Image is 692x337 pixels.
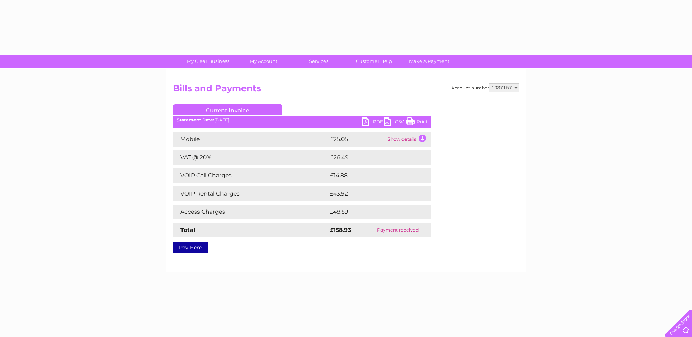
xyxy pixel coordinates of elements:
a: Pay Here [173,242,208,253]
td: Show details [386,132,431,147]
td: Access Charges [173,205,328,219]
td: £14.88 [328,168,416,183]
a: Services [289,55,349,68]
td: VAT @ 20% [173,150,328,165]
td: VOIP Call Charges [173,168,328,183]
a: Current Invoice [173,104,282,115]
td: £26.49 [328,150,417,165]
td: £43.92 [328,186,416,201]
h2: Bills and Payments [173,83,519,97]
a: Customer Help [344,55,404,68]
a: CSV [384,117,406,128]
td: Payment received [364,223,431,237]
td: VOIP Rental Charges [173,186,328,201]
a: My Account [233,55,293,68]
a: PDF [362,117,384,128]
strong: £158.93 [330,226,351,233]
td: Mobile [173,132,328,147]
div: [DATE] [173,117,431,123]
a: My Clear Business [178,55,238,68]
td: £25.05 [328,132,386,147]
strong: Total [180,226,195,233]
a: Print [406,117,428,128]
td: £48.59 [328,205,417,219]
a: Make A Payment [399,55,459,68]
b: Statement Date: [177,117,214,123]
div: Account number [451,83,519,92]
